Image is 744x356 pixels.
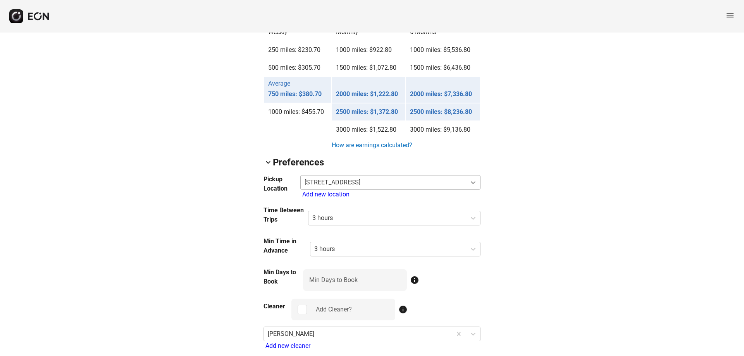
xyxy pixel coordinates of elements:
[264,103,331,120] td: 1000 miles: $455.70
[264,41,331,58] td: 250 miles: $230.70
[332,103,406,120] td: 2500 miles: $1,372.80
[406,121,480,138] td: 3000 miles: $9,136.80
[265,341,480,351] div: Add new cleaner
[331,141,413,150] a: How are earnings calculated?
[263,302,285,311] h3: Cleaner
[406,103,480,120] td: 2500 miles: $8,236.80
[332,121,406,138] td: 3000 miles: $1,522.80
[725,10,735,20] span: menu
[263,237,310,255] h3: Min Time in Advance
[273,156,324,169] h2: Preferences
[263,175,300,193] h3: Pickup Location
[268,79,290,88] p: Average
[336,89,402,99] p: 2000 miles: $1,222.80
[332,41,406,58] td: 1000 miles: $922.80
[309,275,358,285] label: Min Days to Book
[263,158,273,167] span: keyboard_arrow_down
[316,305,352,314] div: Add Cleaner?
[398,305,408,314] span: info
[302,190,480,199] div: Add new location
[406,41,480,58] td: 1000 miles: $5,536.80
[410,275,419,285] span: info
[406,59,480,76] td: 1500 miles: $6,436.80
[263,206,308,224] h3: Time Between Trips
[263,268,303,286] h3: Min Days to Book
[410,89,476,99] p: 2000 miles: $7,336.80
[264,59,331,76] td: 500 miles: $305.70
[332,59,406,76] td: 1500 miles: $1,072.80
[268,89,327,99] p: 750 miles: $380.70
